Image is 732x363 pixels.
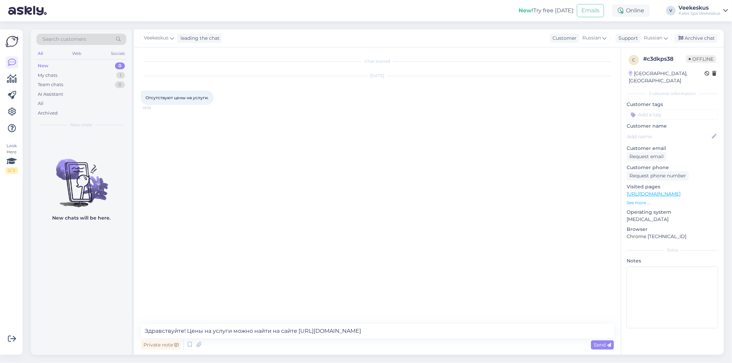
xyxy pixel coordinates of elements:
[627,200,718,206] p: See more ...
[629,70,705,84] div: [GEOGRAPHIC_DATA], [GEOGRAPHIC_DATA]
[577,4,604,17] button: Emails
[627,109,718,120] input: Add a tag
[550,35,577,42] div: Customer
[31,147,132,208] img: No chats
[627,152,666,161] div: Request email
[52,214,111,222] p: New chats will be here.
[36,49,44,58] div: All
[141,73,614,79] div: [DATE]
[627,209,718,216] p: Operating system
[627,226,718,233] p: Browser
[627,145,718,152] p: Customer email
[678,5,728,16] a: VeekeskusKales Spa Veekeskus
[146,95,209,100] span: Отсутствуют цены на услуги.
[632,57,636,62] span: c
[38,81,63,88] div: Team chats
[143,105,169,110] span: 19:35
[678,5,720,11] div: Veekeskus
[616,35,638,42] div: Support
[594,342,611,348] span: Send
[38,91,63,98] div: AI Assistant
[627,91,718,97] div: Customer information
[627,122,718,130] p: Customer name
[627,247,718,253] div: Extra
[5,167,18,174] div: 2 / 3
[666,6,676,15] div: V
[144,34,169,42] span: Veekeskus
[38,100,44,107] div: All
[627,257,718,265] p: Notes
[71,49,83,58] div: Web
[115,62,125,69] div: 0
[627,216,718,223] p: [MEDICAL_DATA]
[674,34,718,43] div: Archive chat
[5,143,18,174] div: Look Here
[115,81,125,88] div: 0
[38,62,48,69] div: New
[141,324,614,338] textarea: Здравствуйте! Цены на услуги можно найти на сайте [URL][DOMAIN_NAME]
[5,35,19,48] img: Askly Logo
[644,34,662,42] span: Russian
[38,110,58,117] div: Archived
[627,183,718,190] p: Visited pages
[519,7,533,14] b: New!
[612,4,650,17] div: Online
[43,36,86,43] span: Search customers
[627,164,718,171] p: Customer phone
[627,101,718,108] p: Customer tags
[141,340,181,350] div: Private note
[627,171,689,180] div: Request phone number
[70,122,92,128] span: New chats
[643,55,686,63] div: # c3dkps38
[678,11,720,16] div: Kales Spa Veekeskus
[109,49,126,58] div: Socials
[178,35,220,42] div: leading the chat
[627,133,710,140] input: Add name
[582,34,601,42] span: Russian
[627,191,681,197] a: [URL][DOMAIN_NAME]
[141,58,614,65] div: Chat started
[627,233,718,240] p: Chrome [TECHNICAL_ID]
[116,72,125,79] div: 1
[686,55,716,63] span: Offline
[38,72,57,79] div: My chats
[519,7,574,15] div: Try free [DATE]:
